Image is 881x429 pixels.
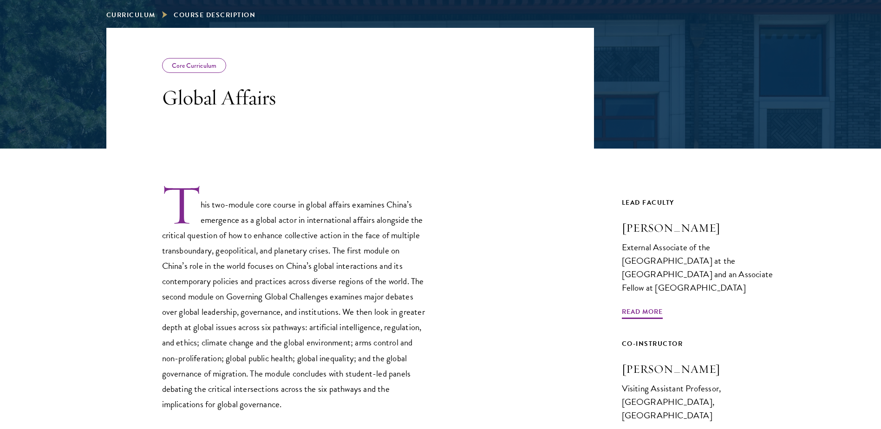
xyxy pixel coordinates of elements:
[162,58,227,73] div: Core Curriculum
[106,10,156,20] a: Curriculum
[162,183,427,412] p: This two-module core course in global affairs examines China’s emergence as a global actor in int...
[622,197,775,208] div: Lead Faculty
[622,361,775,377] h3: [PERSON_NAME]
[174,10,255,20] span: Course Description
[622,220,775,236] h3: [PERSON_NAME]
[162,84,427,110] h3: Global Affairs
[622,382,775,422] div: Visiting Assistant Professor, [GEOGRAPHIC_DATA], [GEOGRAPHIC_DATA]
[622,197,775,312] a: Lead Faculty [PERSON_NAME] External Associate of the [GEOGRAPHIC_DATA] at the [GEOGRAPHIC_DATA] a...
[622,306,663,320] span: Read More
[622,240,775,294] div: External Associate of the [GEOGRAPHIC_DATA] at the [GEOGRAPHIC_DATA] and an Associate Fellow at [...
[622,338,775,350] div: Co-Instructor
